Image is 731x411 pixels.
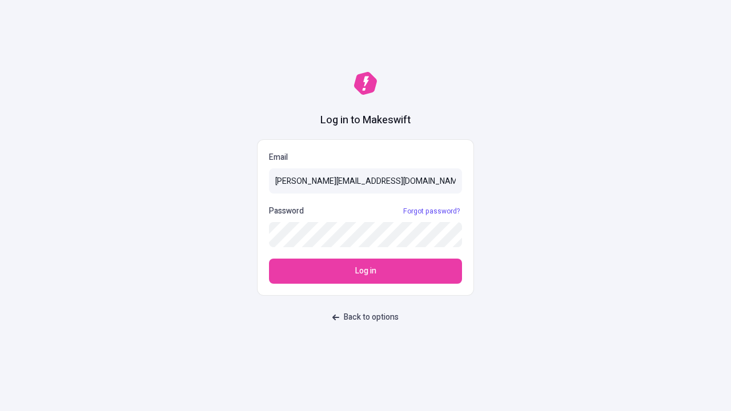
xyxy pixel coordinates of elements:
[344,311,399,324] span: Back to options
[269,259,462,284] button: Log in
[401,207,462,216] a: Forgot password?
[320,113,411,128] h1: Log in to Makeswift
[326,307,405,328] button: Back to options
[269,151,462,164] p: Email
[269,205,304,217] p: Password
[355,265,376,277] span: Log in
[269,168,462,194] input: Email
